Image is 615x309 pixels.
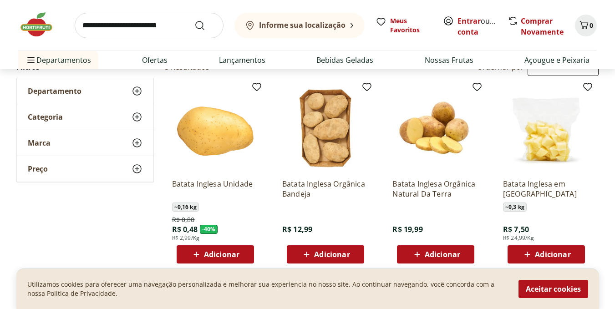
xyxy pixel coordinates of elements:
[28,138,51,147] span: Marca
[172,215,195,224] span: R$ 0,80
[25,49,91,71] span: Departamentos
[282,224,312,234] span: R$ 12,99
[535,251,570,258] span: Adicionar
[172,179,259,199] a: Batata Inglesa Unidade
[17,130,153,156] button: Marca
[17,156,153,182] button: Preço
[28,112,63,122] span: Categoria
[392,85,479,172] img: Batata Inglesa Orgânica Natural Da Terra
[518,280,588,298] button: Aceitar cookies
[503,85,590,172] img: Batata Inglesa em Cubos
[503,203,527,212] span: ~ 0,3 kg
[234,13,365,38] button: Informe sua localização
[18,11,64,38] img: Hortifruti
[172,203,199,212] span: ~ 0,16 kg
[590,21,593,30] span: 0
[397,245,474,263] button: Adicionar
[503,224,529,234] span: R$ 7,50
[204,251,239,258] span: Adicionar
[521,16,564,37] a: Comprar Novamente
[282,85,369,172] img: Batata Inglesa Orgânica Bandeja
[177,245,254,263] button: Adicionar
[457,15,498,37] span: ou
[27,280,508,298] p: Utilizamos cookies para oferecer uma navegação personalizada e melhorar sua experiencia no nosso ...
[259,20,346,30] b: Informe sua localização
[503,234,534,242] span: R$ 24,99/Kg
[200,225,218,234] span: - 40 %
[457,16,508,37] a: Criar conta
[457,16,481,26] a: Entrar
[219,55,265,66] a: Lançamentos
[425,55,473,66] a: Nossas Frutas
[172,234,200,242] span: R$ 2,99/Kg
[25,49,36,71] button: Menu
[287,245,364,263] button: Adicionar
[524,55,590,66] a: Açougue e Peixaria
[75,13,224,38] input: search
[425,251,460,258] span: Adicionar
[28,164,48,173] span: Preço
[376,16,432,35] a: Meus Favoritos
[172,85,259,172] img: Batata Inglesa Unidade
[390,16,432,35] span: Meus Favoritos
[17,78,153,104] button: Departamento
[503,179,590,199] a: Batata Inglesa em [GEOGRAPHIC_DATA]
[172,224,198,234] span: R$ 0,48
[194,20,216,31] button: Submit Search
[316,55,373,66] a: Bebidas Geladas
[17,104,153,130] button: Categoria
[28,86,81,96] span: Departamento
[314,251,350,258] span: Adicionar
[508,245,585,263] button: Adicionar
[142,55,168,66] a: Ofertas
[392,224,422,234] span: R$ 19,99
[282,179,369,199] a: Batata Inglesa Orgânica Bandeja
[575,15,597,36] button: Carrinho
[392,179,479,199] a: Batata Inglesa Orgânica Natural Da Terra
